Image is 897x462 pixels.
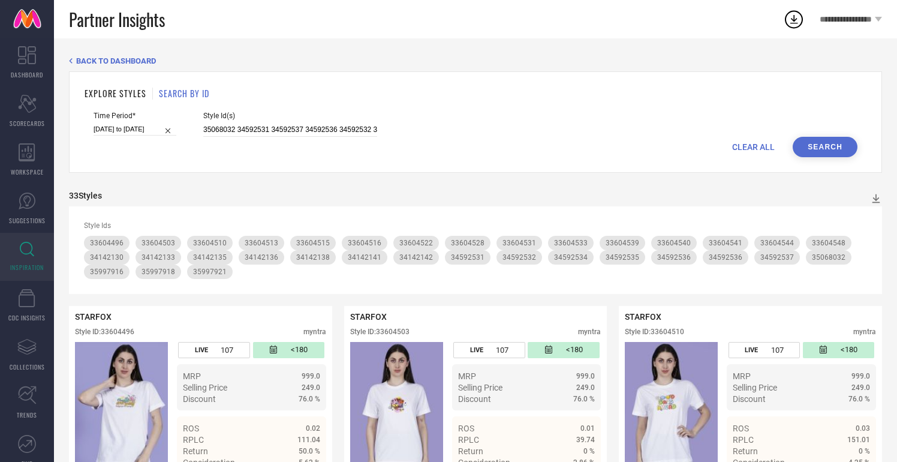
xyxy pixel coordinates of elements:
span: ROS [458,424,474,433]
span: 34592531 [451,253,484,262]
span: 107 [496,346,508,355]
span: 33604539 [606,239,639,247]
span: 111.04 [297,436,320,444]
div: Number of days the style has been live on the platform [729,342,800,358]
div: Number of days since the style was first listed on the platform [528,342,599,358]
span: 76.0 % [299,395,320,403]
span: TRENDS [17,410,37,419]
div: Number of days since the style was first listed on the platform [803,342,874,358]
span: Return [183,446,208,456]
span: Discount [183,394,216,404]
span: 33604531 [502,239,536,247]
span: Return [733,446,758,456]
span: RPLC [458,435,479,445]
span: INSPIRATION [10,263,44,272]
div: Back TO Dashboard [69,56,882,65]
span: CDC INSIGHTS [8,313,46,322]
span: 34592536 [709,253,742,262]
span: STARFOX [75,312,112,322]
span: LIVE [745,346,758,354]
button: Search [793,137,857,157]
span: 249.0 [851,383,870,392]
span: BACK TO DASHBOARD [76,56,156,65]
span: RPLC [183,435,204,445]
span: 33604541 [709,239,742,247]
span: STARFOX [350,312,387,322]
span: MRP [183,371,201,381]
span: 33604544 [760,239,794,247]
span: 33604503 [142,239,175,247]
div: Style ID: 33604510 [625,328,684,336]
span: STARFOX [625,312,661,322]
span: 34142142 [399,253,433,262]
span: 50.0 % [299,447,320,455]
span: RPLC [733,435,754,445]
div: Open download list [783,8,805,30]
span: DASHBOARD [11,70,43,79]
span: <180 [841,345,857,355]
span: 33604540 [657,239,691,247]
span: 249.0 [576,383,595,392]
span: Partner Insights [69,7,165,32]
span: 34142133 [142,253,175,262]
span: 33604513 [245,239,278,247]
span: MRP [733,371,751,381]
span: 34592536 [657,253,691,262]
span: 76.0 % [573,395,595,403]
span: Return [458,446,483,456]
span: 0.03 [856,424,870,433]
span: 39.74 [576,436,595,444]
div: myntra [578,328,601,336]
span: ROS [733,424,749,433]
span: 34592534 [554,253,588,262]
span: 35997916 [90,268,124,276]
span: 999.0 [576,372,595,380]
span: 33604516 [348,239,381,247]
span: 107 [221,346,233,355]
span: Style Id(s) [203,112,377,120]
span: 33604510 [193,239,227,247]
span: <180 [566,345,583,355]
span: Selling Price [458,383,502,392]
span: SCORECARDS [10,119,45,128]
span: 76.0 % [848,395,870,403]
div: myntra [853,328,876,336]
span: 35997921 [193,268,227,276]
div: myntra [303,328,326,336]
span: WORKSPACE [11,167,44,176]
span: 34142141 [348,253,381,262]
span: 33604533 [554,239,588,247]
span: 999.0 [302,372,320,380]
span: 33604528 [451,239,484,247]
span: 34592537 [760,253,794,262]
span: 35068032 [812,253,845,262]
span: 33604522 [399,239,433,247]
span: 34142135 [193,253,227,262]
span: COLLECTIONS [10,362,45,371]
span: 34142130 [90,253,124,262]
span: Time Period* [94,112,176,120]
div: Number of days the style has been live on the platform [178,342,249,358]
span: Selling Price [733,383,777,392]
span: 107 [771,346,784,355]
div: Style ID: 33604496 [75,328,134,336]
span: 34142138 [296,253,330,262]
span: CLEAR ALL [732,142,775,152]
span: 34142136 [245,253,278,262]
span: 33604548 [812,239,845,247]
span: 249.0 [302,383,320,392]
span: 0 % [859,447,870,455]
span: 34592535 [606,253,639,262]
h1: EXPLORE STYLES [85,87,146,100]
div: Number of days since the style was first listed on the platform [253,342,324,358]
span: 0.01 [580,424,595,433]
div: Number of days the style has been live on the platform [453,342,525,358]
span: LIVE [195,346,208,354]
span: SUGGESTIONS [9,216,46,225]
div: Style Ids [84,221,867,230]
div: 33 Styles [69,191,102,200]
span: Selling Price [183,383,227,392]
span: 34592532 [502,253,536,262]
span: Discount [458,394,491,404]
span: 33604496 [90,239,124,247]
